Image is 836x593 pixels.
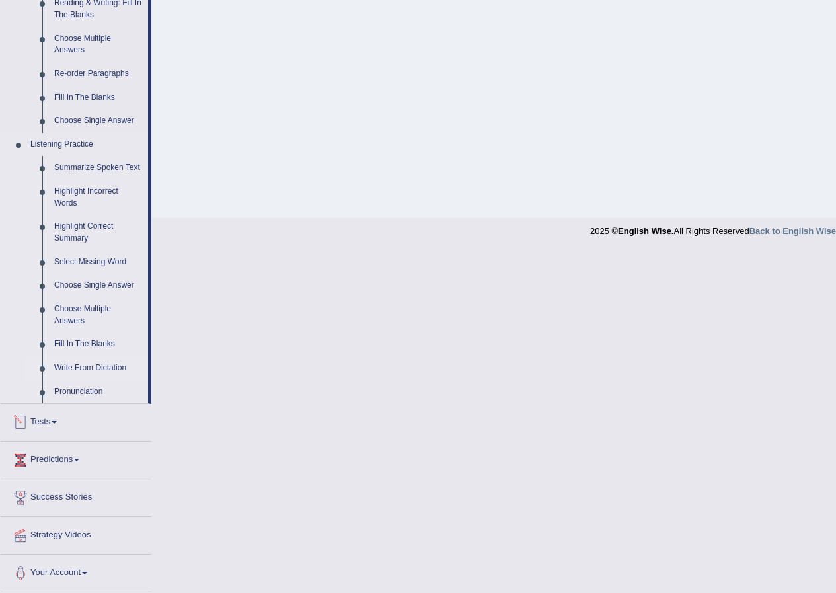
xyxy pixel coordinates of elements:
[1,404,151,437] a: Tests
[48,356,148,380] a: Write From Dictation
[48,156,148,180] a: Summarize Spoken Text
[749,226,836,236] a: Back to English Wise
[1,517,151,550] a: Strategy Videos
[48,297,148,333] a: Choose Multiple Answers
[48,62,148,86] a: Re-order Paragraphs
[48,180,148,215] a: Highlight Incorrect Words
[618,226,673,236] strong: English Wise.
[48,274,148,297] a: Choose Single Answer
[48,333,148,356] a: Fill In The Blanks
[48,27,148,62] a: Choose Multiple Answers
[1,479,151,512] a: Success Stories
[590,218,836,237] div: 2025 © All Rights Reserved
[1,442,151,475] a: Predictions
[48,380,148,404] a: Pronunciation
[1,555,151,588] a: Your Account
[48,215,148,250] a: Highlight Correct Summary
[48,251,148,274] a: Select Missing Word
[48,109,148,133] a: Choose Single Answer
[24,133,148,157] a: Listening Practice
[48,86,148,110] a: Fill In The Blanks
